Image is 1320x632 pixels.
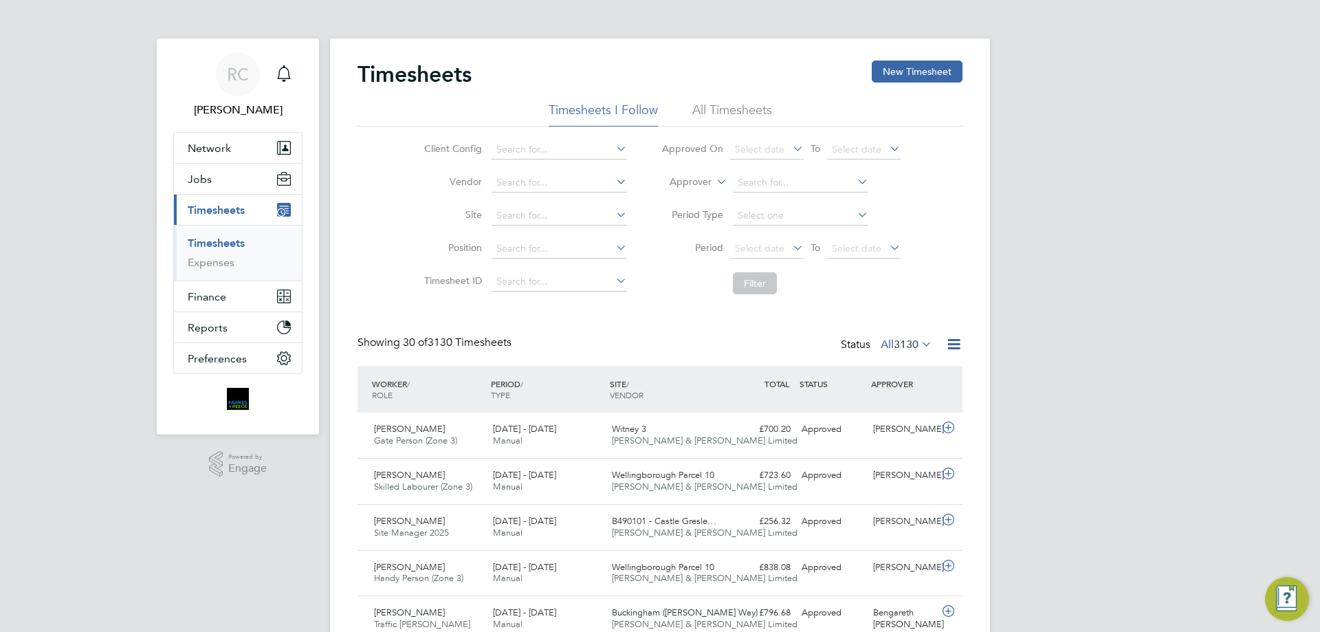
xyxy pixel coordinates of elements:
[493,607,556,618] span: [DATE] - [DATE]
[493,618,522,630] span: Manual
[692,102,772,127] li: All Timesheets
[420,241,482,254] label: Position
[881,338,932,351] label: All
[725,556,796,579] div: £838.08
[227,65,249,83] span: RC
[174,312,302,342] button: Reports
[868,371,939,396] div: APPROVER
[188,237,245,250] a: Timesheets
[174,133,302,163] button: Network
[374,423,445,435] span: [PERSON_NAME]
[188,173,212,186] span: Jobs
[420,208,482,221] label: Site
[492,206,627,226] input: Search for...
[725,418,796,441] div: £700.20
[374,435,457,446] span: Gate Person (Zone 3)
[733,173,868,193] input: Search for...
[612,469,714,481] span: Wellingborough Parcel 10
[492,239,627,259] input: Search for...
[661,208,723,221] label: Period Type
[174,225,302,281] div: Timesheets
[549,102,658,127] li: Timesheets I Follow
[606,371,725,407] div: SITE
[520,378,523,389] span: /
[733,272,777,294] button: Filter
[374,527,449,538] span: Site Manager 2025
[420,274,482,287] label: Timesheet ID
[368,371,487,407] div: WORKER
[493,481,522,492] span: Manual
[612,423,646,435] span: Witney 3
[493,572,522,584] span: Manual
[725,602,796,624] div: £796.68
[357,336,514,350] div: Showing
[626,378,629,389] span: /
[492,173,627,193] input: Search for...
[228,451,267,463] span: Powered by
[806,140,824,157] span: To
[872,61,962,83] button: New Timesheet
[188,256,234,269] a: Expenses
[372,389,393,400] span: ROLE
[227,388,249,410] img: bromak-logo-retina.png
[612,572,797,584] span: [PERSON_NAME] & [PERSON_NAME] Limited
[492,272,627,292] input: Search for...
[493,561,556,573] span: [DATE] - [DATE]
[493,423,556,435] span: [DATE] - [DATE]
[868,510,939,533] div: [PERSON_NAME]
[420,175,482,188] label: Vendor
[403,336,511,349] span: 3130 Timesheets
[374,515,445,527] span: [PERSON_NAME]
[493,515,556,527] span: [DATE] - [DATE]
[796,371,868,396] div: STATUS
[188,321,228,334] span: Reports
[228,463,267,475] span: Engage
[661,241,723,254] label: Period
[493,527,522,538] span: Manual
[157,39,319,435] nav: Main navigation
[420,142,482,155] label: Client Config
[493,435,522,446] span: Manual
[174,281,302,312] button: Finance
[832,242,881,254] span: Select date
[868,464,939,487] div: [PERSON_NAME]
[764,378,789,389] span: TOTAL
[612,515,716,527] span: B490101 - Castle Gresle…
[493,469,556,481] span: [DATE] - [DATE]
[374,561,445,573] span: [PERSON_NAME]
[796,556,868,579] div: Approved
[612,618,797,630] span: [PERSON_NAME] & [PERSON_NAME] Limited
[173,388,302,410] a: Go to home page
[173,102,302,118] span: Robyn Clarke
[796,464,868,487] div: Approved
[209,451,267,477] a: Powered byEngage
[650,175,712,189] label: Approver
[374,481,472,492] span: Skilled Labourer (Zone 3)
[174,343,302,373] button: Preferences
[188,290,226,303] span: Finance
[403,336,428,349] span: 30 of
[735,143,784,155] span: Select date
[612,481,797,492] span: [PERSON_NAME] & [PERSON_NAME] Limited
[374,572,463,584] span: Handy Person (Zone 3)
[725,510,796,533] div: £256.32
[357,61,472,88] h2: Timesheets
[492,140,627,160] input: Search for...
[610,389,643,400] span: VENDOR
[612,561,714,573] span: Wellingborough Parcel 10
[868,556,939,579] div: [PERSON_NAME]
[1265,577,1309,621] button: Engage Resource Center
[407,378,410,389] span: /
[491,389,510,400] span: TYPE
[374,469,445,481] span: [PERSON_NAME]
[868,418,939,441] div: [PERSON_NAME]
[796,602,868,624] div: Approved
[796,510,868,533] div: Approved
[661,142,723,155] label: Approved On
[374,607,445,618] span: [PERSON_NAME]
[841,336,935,355] div: Status
[725,464,796,487] div: £723.60
[174,164,302,194] button: Jobs
[733,206,868,226] input: Select one
[173,52,302,118] a: RC[PERSON_NAME]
